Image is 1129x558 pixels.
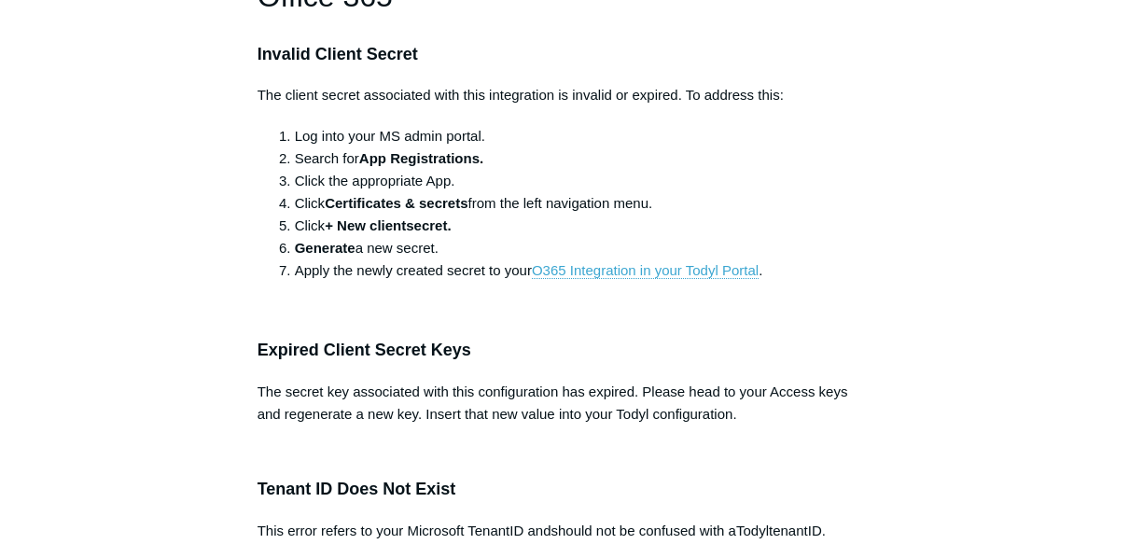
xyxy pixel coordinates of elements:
[258,381,872,425] p: The secret key associated with this configuration has expired. Please head to your Access keys an...
[258,476,872,503] h3: Tenant ID Does Not Exist
[258,84,872,106] p: The client secret associated with this integration is invalid or expired. To address this:
[295,170,872,192] li: Click the appropriate App.
[295,237,872,259] li: a new secret.
[325,195,467,211] strong: Certificates & secrets
[295,192,872,215] li: Click from the left navigation menu.
[258,337,872,364] h3: Expired Client Secret Keys
[532,262,759,279] a: O365 Integration in your Todyl Portal
[325,217,406,233] strong: + New client
[295,259,872,282] li: Apply the newly created secret to your .
[295,215,872,237] li: Click
[406,217,451,233] strong: secret.
[509,523,551,538] span: ID and
[551,523,735,538] span: should not be confused with a
[258,41,872,68] h3: Invalid Client Secret
[295,125,872,147] li: Log into your MS admin portal.
[822,523,826,538] span: .
[808,523,822,538] span: ID
[258,523,510,538] span: This error refers to your Microsoft Tenant
[295,147,872,170] li: Search for
[736,523,769,538] span: Todyl
[295,240,355,256] strong: Generate
[359,150,483,166] strong: App Registrations.
[769,523,808,538] span: tenant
